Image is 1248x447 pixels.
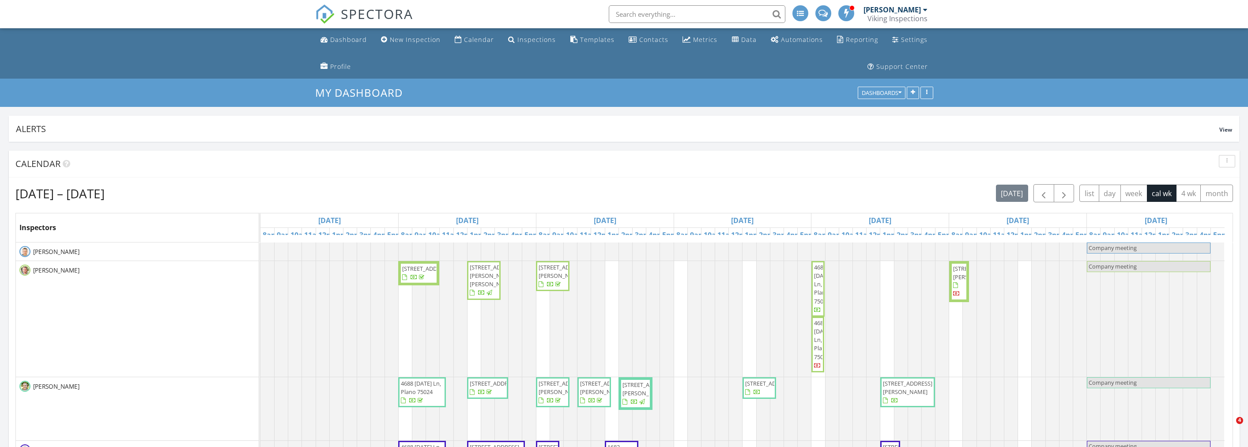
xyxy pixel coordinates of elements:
[883,379,932,396] span: [STREET_ADDRESS][PERSON_NAME]
[977,228,1001,242] a: 10am
[767,32,826,48] a: Automations (Advanced)
[646,228,666,242] a: 4pm
[1004,213,1031,227] a: Go to August 29, 2025
[693,35,717,44] div: Metrics
[412,228,432,242] a: 9am
[701,228,725,242] a: 10am
[509,228,528,242] a: 4pm
[1089,379,1137,386] span: Company meeting
[1059,228,1079,242] a: 4pm
[1147,185,1177,202] button: cal wk
[1089,244,1137,252] span: Company meeting
[922,228,942,242] a: 4pm
[580,379,630,396] span: [STREET_ADDRESS][PERSON_NAME]
[741,35,757,44] div: Data
[1176,185,1201,202] button: 4 wk
[715,228,739,242] a: 11am
[16,123,1219,135] div: Alerts
[867,213,894,227] a: Go to August 28, 2025
[679,32,721,48] a: Metrics
[949,228,969,242] a: 8am
[862,90,901,96] div: Dashboards
[619,228,639,242] a: 2pm
[1200,185,1233,202] button: month
[330,228,350,242] a: 1pm
[470,379,519,387] span: [STREET_ADDRESS]
[811,228,831,242] a: 8am
[539,263,588,280] span: [STREET_ADDRESS][PERSON_NAME]
[1142,228,1166,242] a: 12pm
[781,35,823,44] div: Automations
[315,12,413,30] a: SPECTORA
[468,228,487,242] a: 1pm
[317,32,370,48] a: Dashboard
[745,379,795,387] span: [STREET_ADDRESS]
[330,35,367,44] div: Dashboard
[853,228,877,242] a: 11am
[470,263,519,288] span: [STREET_ADDRESS][PERSON_NAME][PERSON_NAME]
[1115,228,1139,242] a: 10am
[833,32,882,48] a: Reporting
[1101,228,1120,242] a: 9am
[894,228,914,242] a: 2pm
[757,228,777,242] a: 2pm
[963,228,983,242] a: 9am
[505,32,559,48] a: Inspections
[660,228,680,242] a: 5pm
[908,228,928,242] a: 3pm
[953,265,1003,281] span: [STREET_ADDRESS][PERSON_NAME]
[846,35,878,44] div: Reporting
[1018,228,1038,242] a: 1pm
[330,62,351,71] div: Profile
[1156,228,1176,242] a: 1pm
[522,228,542,242] a: 5pm
[1128,228,1152,242] a: 11am
[19,381,30,392] img: headshotscott.png
[15,158,60,170] span: Calendar
[622,381,672,397] span: [STREET_ADDRESS][PERSON_NAME]
[935,228,955,242] a: 5pm
[402,265,452,273] span: [STREET_ADDRESS]
[385,228,405,242] a: 5pm
[728,32,760,48] a: Data
[1211,228,1231,242] a: 5pm
[591,228,615,242] a: 12pm
[889,32,931,48] a: Settings
[1183,228,1203,242] a: 3pm
[863,5,921,14] div: [PERSON_NAME]
[991,228,1014,242] a: 11am
[275,228,294,242] a: 9am
[567,32,618,48] a: Templates
[317,59,354,75] a: Company Profile
[371,228,391,242] a: 4pm
[996,185,1028,202] button: [DATE]
[19,246,30,257] img: headshotkris.png
[1089,262,1137,270] span: Company meeting
[1142,213,1169,227] a: Go to August 30, 2025
[729,228,753,242] a: 12pm
[1218,417,1239,438] iframe: Intercom live chat
[864,59,931,75] a: Support Center
[1004,228,1028,242] a: 12pm
[464,35,494,44] div: Calendar
[539,379,588,396] span: [STREET_ADDRESS][PERSON_NAME]
[357,228,377,242] a: 3pm
[867,228,890,242] a: 12pm
[536,228,556,242] a: 8am
[688,228,708,242] a: 9am
[580,35,615,44] div: Templates
[609,5,785,23] input: Search everything...
[31,382,81,391] span: [PERSON_NAME]
[826,228,845,242] a: 9am
[633,228,652,242] a: 3pm
[867,14,928,23] div: Viking Inspections
[729,213,756,227] a: Go to August 27, 2025
[19,265,30,276] img: headshotjordan.png
[839,228,863,242] a: 10am
[1219,126,1232,133] span: View
[1073,228,1093,242] a: 5pm
[564,228,588,242] a: 10am
[302,228,326,242] a: 11am
[639,35,668,44] div: Contacts
[426,228,450,242] a: 10am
